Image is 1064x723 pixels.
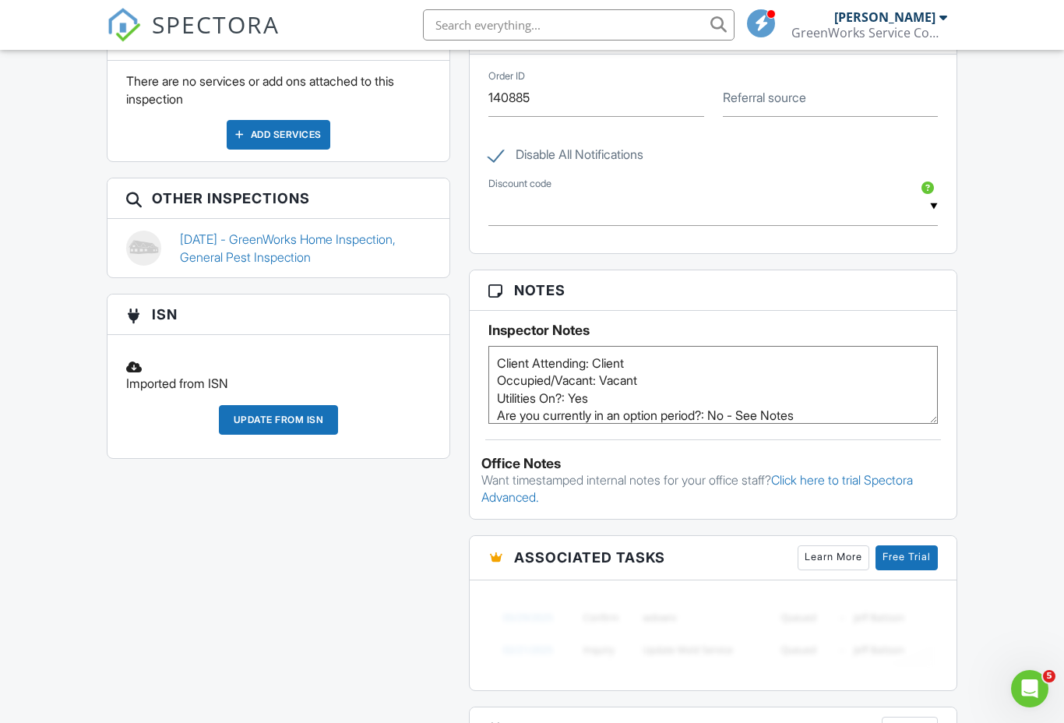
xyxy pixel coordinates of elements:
a: Update from ISN [219,405,339,446]
h3: Notes [470,270,957,311]
textarea: Client Attending: Client Occupied/Vacant: Vacant Utilities On?: Yes Are you currently in an optio... [488,346,938,424]
div: Office Notes [481,456,945,471]
label: Discount code [488,177,551,191]
h3: Other Inspections [107,178,449,219]
a: Free Trial [876,545,938,570]
label: Disable All Notifications [488,147,643,167]
a: Learn More [798,545,869,570]
a: SPECTORA [107,21,280,54]
input: Search everything... [423,9,735,41]
h3: ISN [107,294,449,335]
p: Want timestamped internal notes for your office staff? [481,471,945,506]
label: Referral source [723,89,806,106]
a: Click here to trial Spectora Advanced. [481,472,913,505]
div: Update from ISN [219,405,339,435]
div: Imported from ISN [117,347,440,404]
div: There are no services or add ons attached to this inspection [107,61,449,161]
img: The Best Home Inspection Software - Spectora [107,8,141,42]
a: [DATE] - GreenWorks Home Inspection, General Pest Inspection [180,231,431,266]
h5: Inspector Notes [488,323,938,338]
img: blurred-tasks-251b60f19c3f713f9215ee2a18cbf2105fc2d72fcd585247cf5e9ec0c957c1dd.png [488,592,938,675]
label: Order ID [488,69,525,83]
div: [PERSON_NAME] [834,9,935,25]
div: GreenWorks Service Company [791,25,947,41]
div: Add Services [227,120,330,150]
span: Associated Tasks [514,547,665,568]
span: 5 [1043,670,1055,682]
iframe: Intercom live chat [1011,670,1048,707]
span: SPECTORA [152,8,280,41]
